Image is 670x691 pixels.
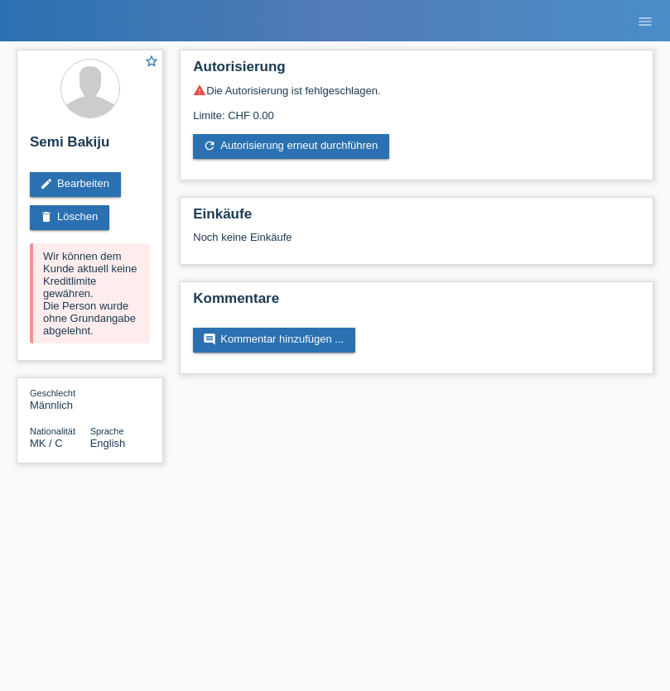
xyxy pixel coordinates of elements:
span: Sprache [90,426,124,436]
div: Männlich [30,386,90,411]
span: Geschlecht [30,388,75,398]
h2: Semi Bakiju [30,134,150,159]
i: edit [40,177,53,190]
a: editBearbeiten [30,172,121,197]
div: Wir können dem Kunde aktuell keine Kreditlimite gewähren. Die Person wurde ohne Grundangabe abgel... [30,243,150,343]
span: Mazedonien / C / 01.09.2021 [30,437,63,449]
i: warning [193,84,206,97]
span: English [90,437,126,449]
h2: Kommentare [193,290,640,315]
a: menu [629,16,662,26]
span: Nationalität [30,426,75,436]
div: Noch keine Einkäufe [193,231,640,256]
a: deleteLöschen [30,205,109,230]
i: delete [40,210,53,223]
h2: Einkäufe [193,206,640,231]
div: Limite: CHF 0.00 [193,97,640,122]
a: refreshAutorisierung erneut durchführen [193,134,389,159]
i: refresh [203,139,216,152]
i: comment [203,333,216,346]
div: Die Autorisierung ist fehlgeschlagen. [193,84,640,97]
a: star_border [144,54,159,71]
a: commentKommentar hinzufügen ... [193,328,355,353]
i: star_border [144,54,159,69]
i: menu [637,13,653,30]
h2: Autorisierung [193,59,640,84]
